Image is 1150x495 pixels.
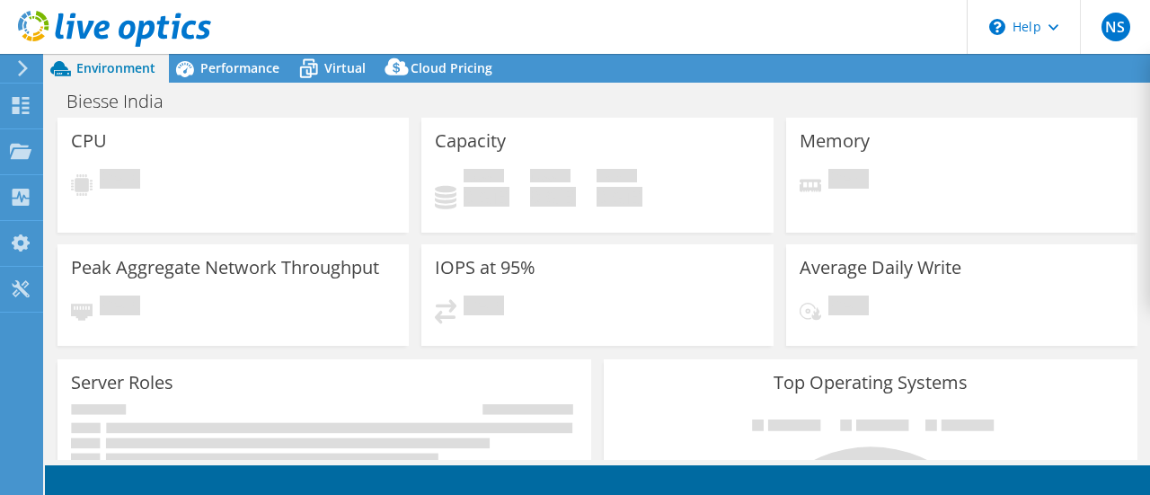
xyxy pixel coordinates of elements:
[435,258,535,278] h3: IOPS at 95%
[71,258,379,278] h3: Peak Aggregate Network Throughput
[76,59,155,76] span: Environment
[800,131,870,151] h3: Memory
[411,59,492,76] span: Cloud Pricing
[597,169,637,187] span: Total
[100,169,140,193] span: Pending
[617,373,1124,393] h3: Top Operating Systems
[989,19,1005,35] svg: \n
[828,169,869,193] span: Pending
[71,131,107,151] h3: CPU
[800,258,961,278] h3: Average Daily Write
[100,296,140,320] span: Pending
[597,187,642,207] h4: 0 GiB
[464,169,504,187] span: Used
[530,169,571,187] span: Free
[1101,13,1130,41] span: NS
[324,59,366,76] span: Virtual
[828,296,869,320] span: Pending
[58,92,191,111] h1: Biesse India
[464,187,509,207] h4: 0 GiB
[464,296,504,320] span: Pending
[200,59,279,76] span: Performance
[71,373,173,393] h3: Server Roles
[435,131,506,151] h3: Capacity
[530,187,576,207] h4: 0 GiB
